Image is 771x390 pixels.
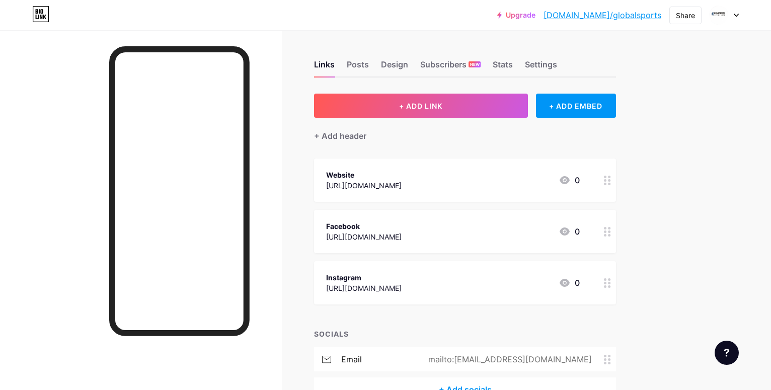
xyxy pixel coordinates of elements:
[525,58,557,76] div: Settings
[326,283,402,293] div: [URL][DOMAIN_NAME]
[544,9,661,21] a: [DOMAIN_NAME]/globalsports
[326,221,402,231] div: Facebook
[470,61,480,67] span: NEW
[399,102,442,110] span: + ADD LINK
[347,58,369,76] div: Posts
[314,58,335,76] div: Links
[326,170,402,180] div: Website
[341,353,362,365] div: email
[559,225,580,238] div: 0
[676,10,695,21] div: Share
[559,277,580,289] div: 0
[314,130,366,142] div: + Add header
[497,11,535,19] a: Upgrade
[493,58,513,76] div: Stats
[420,58,481,76] div: Subscribers
[326,272,402,283] div: Instagram
[314,94,528,118] button: + ADD LINK
[536,94,616,118] div: + ADD EMBED
[559,174,580,186] div: 0
[314,329,616,339] div: SOCIALS
[326,180,402,191] div: [URL][DOMAIN_NAME]
[709,6,728,25] img: globalsports
[412,353,604,365] div: mailto:[EMAIL_ADDRESS][DOMAIN_NAME]
[381,58,408,76] div: Design
[326,231,402,242] div: [URL][DOMAIN_NAME]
